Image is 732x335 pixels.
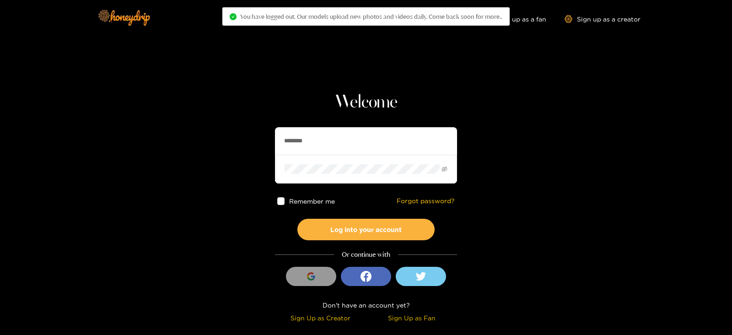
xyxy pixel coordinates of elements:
span: eye-invisible [441,166,447,172]
div: Or continue with [275,249,457,260]
span: check-circle [230,13,237,20]
a: Sign up as a creator [565,15,640,23]
a: Sign up as a fan [484,15,546,23]
span: Remember me [290,198,335,205]
button: Log into your account [297,219,435,240]
div: Don't have an account yet? [275,300,457,310]
h1: Welcome [275,92,457,113]
a: Forgot password? [397,197,455,205]
div: Sign Up as Creator [277,313,364,323]
div: Sign Up as Fan [368,313,455,323]
span: You have logged out. Our models upload new photos and videos daily. Come back soon for more.. [240,13,502,20]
